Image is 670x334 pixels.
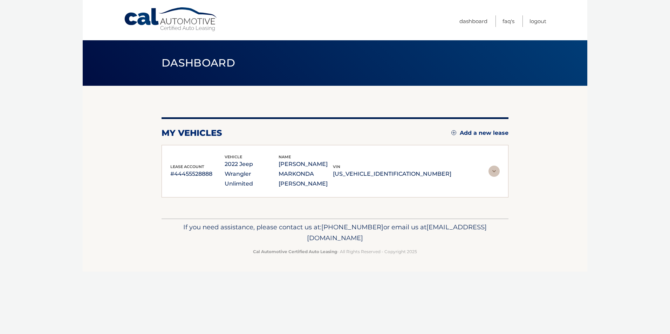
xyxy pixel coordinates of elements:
[166,222,504,244] p: If you need assistance, please contact us at: or email us at
[459,15,487,27] a: Dashboard
[333,169,451,179] p: [US_VEHICLE_IDENTIFICATION_NUMBER]
[451,130,508,137] a: Add a new lease
[488,166,500,177] img: accordion-rest.svg
[279,159,333,189] p: [PERSON_NAME] MARKONDA [PERSON_NAME]
[225,159,279,189] p: 2022 Jeep Wrangler Unlimited
[253,249,337,254] strong: Cal Automotive Certified Auto Leasing
[333,164,340,169] span: vin
[279,154,291,159] span: name
[170,169,225,179] p: #44455528888
[502,15,514,27] a: FAQ's
[162,56,235,69] span: Dashboard
[451,130,456,135] img: add.svg
[162,128,222,138] h2: my vehicles
[225,154,242,159] span: vehicle
[166,248,504,255] p: - All Rights Reserved - Copyright 2025
[321,223,383,231] span: [PHONE_NUMBER]
[170,164,204,169] span: lease account
[529,15,546,27] a: Logout
[124,7,218,32] a: Cal Automotive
